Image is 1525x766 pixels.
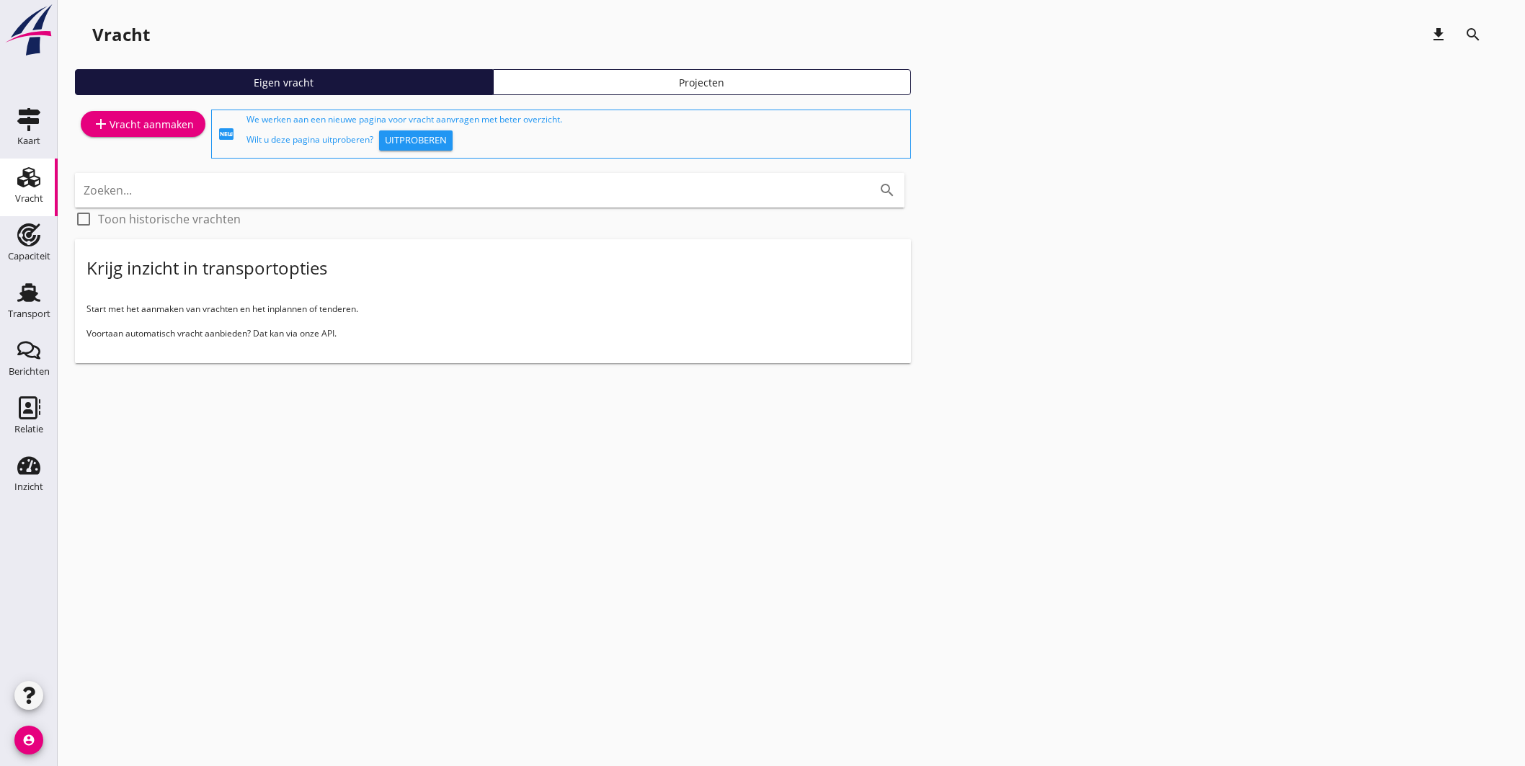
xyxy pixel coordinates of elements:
[81,111,205,137] a: Vracht aanmaken
[15,194,43,203] div: Vracht
[8,309,50,319] div: Transport
[246,113,904,155] div: We werken aan een nieuwe pagina voor vracht aanvragen met beter overzicht. Wilt u deze pagina uit...
[1464,26,1482,43] i: search
[84,179,855,202] input: Zoeken...
[879,182,896,199] i: search
[86,303,899,316] p: Start met het aanmaken van vrachten en het inplannen of tenderen.
[86,257,327,280] div: Krijg inzicht in transportopties
[493,69,911,95] a: Projecten
[385,133,447,148] div: Uitproberen
[218,125,235,143] i: fiber_new
[499,75,904,90] div: Projecten
[98,212,241,226] label: Toon historische vrachten
[75,69,493,95] a: Eigen vracht
[1430,26,1447,43] i: download
[92,115,194,133] div: Vracht aanmaken
[17,136,40,146] div: Kaart
[3,4,55,57] img: logo-small.a267ee39.svg
[14,424,43,434] div: Relatie
[81,75,486,90] div: Eigen vracht
[86,327,899,340] p: Voortaan automatisch vracht aanbieden? Dat kan via onze API.
[9,367,50,376] div: Berichten
[92,115,110,133] i: add
[14,726,43,754] i: account_circle
[92,23,150,46] div: Vracht
[379,130,453,151] button: Uitproberen
[14,482,43,491] div: Inzicht
[8,251,50,261] div: Capaciteit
